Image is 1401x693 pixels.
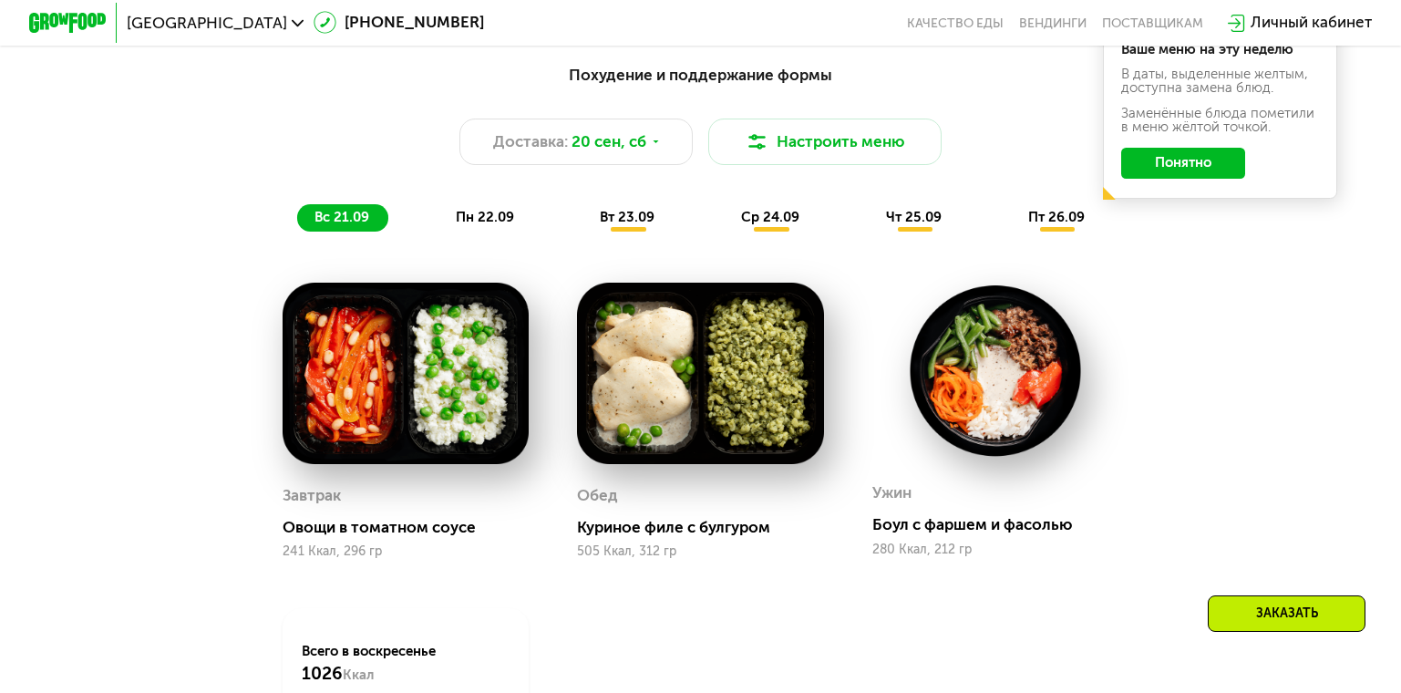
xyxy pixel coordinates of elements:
div: Заменённые блюда пометили в меню жёлтой точкой. [1121,107,1320,134]
span: вс 21.09 [314,209,369,225]
button: Настроить меню [708,119,942,165]
button: Понятно [1121,148,1246,179]
div: В даты, выделенные желтым, доступна замена блюд. [1121,67,1320,95]
div: Обед [577,481,618,510]
span: 1026 [302,663,343,684]
div: 505 Ккал, 312 гр [577,544,823,559]
div: Личный кабинет [1251,11,1372,35]
span: чт 25.09 [886,209,942,225]
a: Качество еды [907,16,1004,31]
div: Куриное филе с булгуром [577,518,839,537]
div: 241 Ккал, 296 гр [283,544,529,559]
div: Ужин [872,478,912,507]
span: [GEOGRAPHIC_DATA] [127,16,287,31]
div: Похудение и поддержание формы [125,63,1277,88]
div: Завтрак [283,481,341,510]
div: Заказать [1208,595,1365,632]
span: пт 26.09 [1028,209,1085,225]
a: Вендинги [1019,16,1087,31]
span: ср 24.09 [741,209,799,225]
div: Овощи в томатном соусе [283,518,544,537]
span: Доставка: [493,130,568,154]
div: поставщикам [1102,16,1203,31]
div: 280 Ккал, 212 гр [872,543,1118,557]
span: пн 22.09 [456,209,514,225]
a: [PHONE_NUMBER] [314,11,484,35]
div: Боул с фаршем и фасолью [872,515,1134,534]
span: 20 сен, сб [572,130,646,154]
div: Всего в воскресенье [302,642,510,685]
span: вт 23.09 [600,209,654,225]
span: Ккал [343,667,374,683]
div: Ваше меню на эту неделю [1121,43,1320,57]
